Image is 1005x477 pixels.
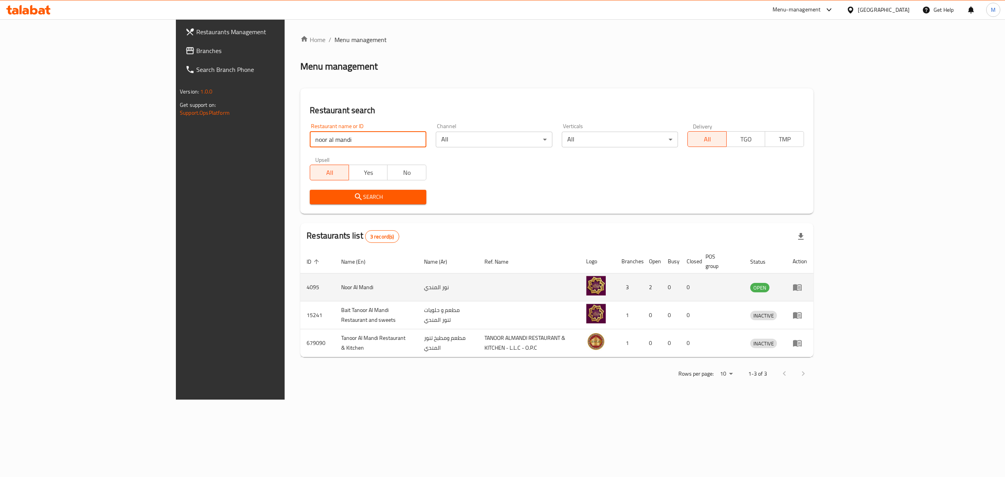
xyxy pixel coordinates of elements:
td: مطعم ومطبخ تنور المندي [418,329,478,357]
p: 1-3 of 3 [748,369,767,379]
span: Branches [196,46,338,55]
span: Search [316,192,420,202]
th: Open [643,250,661,273]
img: Noor Al Mandi [586,276,606,295]
td: 2 [643,273,661,301]
span: All [691,134,724,145]
th: Busy [661,250,680,273]
div: Rows per page: [717,368,736,380]
td: 1 [615,301,643,329]
a: Search Branch Phone [179,60,344,79]
button: All [310,165,349,180]
div: Menu [793,310,807,320]
span: TMP [768,134,801,145]
td: Tanoor Al Mandi Restaurant & Kitchen [335,329,417,357]
div: Menu-management [773,5,821,15]
img: Bait Tanoor Al Mandi Restaurant and sweets [586,304,606,323]
button: All [687,131,727,147]
span: 1.0.0 [200,86,212,97]
th: Branches [615,250,643,273]
span: Ref. Name [484,257,519,266]
span: Menu management [334,35,387,44]
th: Closed [680,250,699,273]
span: POS group [705,252,735,271]
td: 1 [615,329,643,357]
div: Export file [791,227,810,246]
a: Restaurants Management [179,22,344,41]
label: Delivery [693,123,713,129]
span: Yes [352,167,385,178]
td: 0 [661,273,680,301]
button: TGO [726,131,766,147]
span: Status [750,257,776,266]
td: TANOOR ALMANDI RESTAURANT & KITCHEN - L.L.C - O.P.C [478,329,580,357]
span: ID [307,257,322,266]
h2: Restaurant search [310,105,804,116]
label: Upsell [315,157,330,162]
span: Name (En) [341,257,376,266]
td: 3 [615,273,643,301]
span: Get support on: [180,100,216,110]
nav: breadcrumb [300,35,813,44]
td: 0 [680,301,699,329]
td: 0 [661,301,680,329]
h2: Restaurants list [307,230,399,243]
td: نور المندي [418,273,478,301]
th: Action [786,250,813,273]
div: Menu [793,338,807,348]
span: 3 record(s) [365,233,399,240]
a: Support.OpsPlatform [180,108,230,118]
td: Noor Al Mandi [335,273,417,301]
span: INACTIVE [750,311,777,320]
td: 0 [680,273,699,301]
td: Bait Tanoor Al Mandi Restaurant and sweets [335,301,417,329]
td: 0 [680,329,699,357]
div: All [562,132,678,147]
img: Tanoor Al Mandi Restaurant & Kitchen [586,332,606,351]
span: All [313,167,346,178]
span: Name (Ar) [424,257,457,266]
td: مطعم و حلويات تنور المندي [418,301,478,329]
span: Search Branch Phone [196,65,338,74]
input: Search for restaurant name or ID.. [310,132,426,147]
a: Branches [179,41,344,60]
span: TGO [730,134,762,145]
td: 0 [643,329,661,357]
span: Version: [180,86,199,97]
div: [GEOGRAPHIC_DATA] [858,6,910,14]
span: INACTIVE [750,339,777,348]
span: OPEN [750,283,769,292]
button: TMP [765,131,804,147]
span: Restaurants Management [196,27,338,37]
div: Total records count [365,230,399,243]
div: All [436,132,552,147]
th: Logo [580,250,615,273]
td: 0 [643,301,661,329]
button: No [387,165,426,180]
table: enhanced table [300,250,813,357]
td: 0 [661,329,680,357]
p: Rows per page: [678,369,714,379]
span: M [991,6,996,14]
button: Yes [349,165,388,180]
button: Search [310,190,426,204]
span: No [391,167,423,178]
div: Menu [793,283,807,292]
